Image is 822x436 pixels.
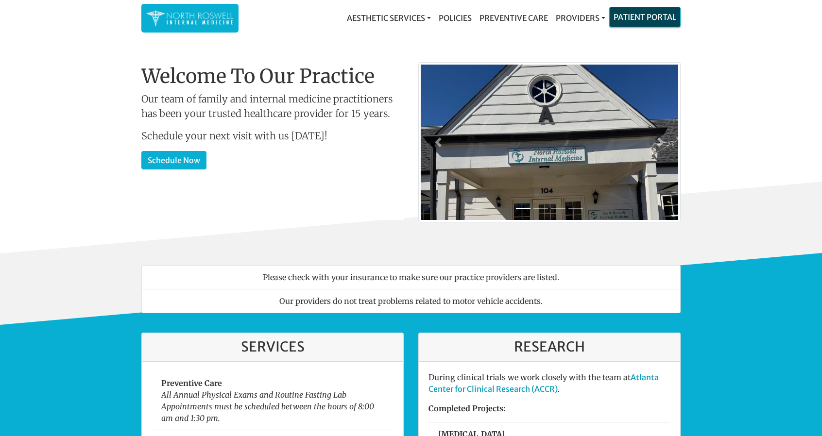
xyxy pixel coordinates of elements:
a: Preventive Care [476,8,552,28]
p: During clinical trials we work closely with the team at . [428,371,670,395]
li: Our providers do not treat problems related to motor vehicle accidents. [141,289,681,313]
h1: Welcome To Our Practice [141,65,404,88]
p: Schedule your next visit with us [DATE]! [141,129,404,143]
h3: Services [152,339,394,355]
strong: Completed Projects: [428,403,506,413]
a: Patient Portal [610,7,680,27]
p: Our team of family and internal medicine practitioners has been your trusted healthcare provider ... [141,92,404,121]
h3: Research [428,339,670,355]
a: Atlanta Center for Clinical Research (ACCR) [428,372,659,394]
a: Policies [435,8,476,28]
li: Please check with your insurance to make sure our practice providers are listed. [141,265,681,289]
img: North Roswell Internal Medicine [146,9,234,28]
a: Aesthetic Services [343,8,435,28]
a: Schedule Now [141,151,206,169]
a: Providers [552,8,609,28]
strong: Preventive Care [161,378,222,388]
em: All Annual Physical Exams and Routine Fasting Lab Appointments must be scheduled between the hour... [161,390,374,423]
